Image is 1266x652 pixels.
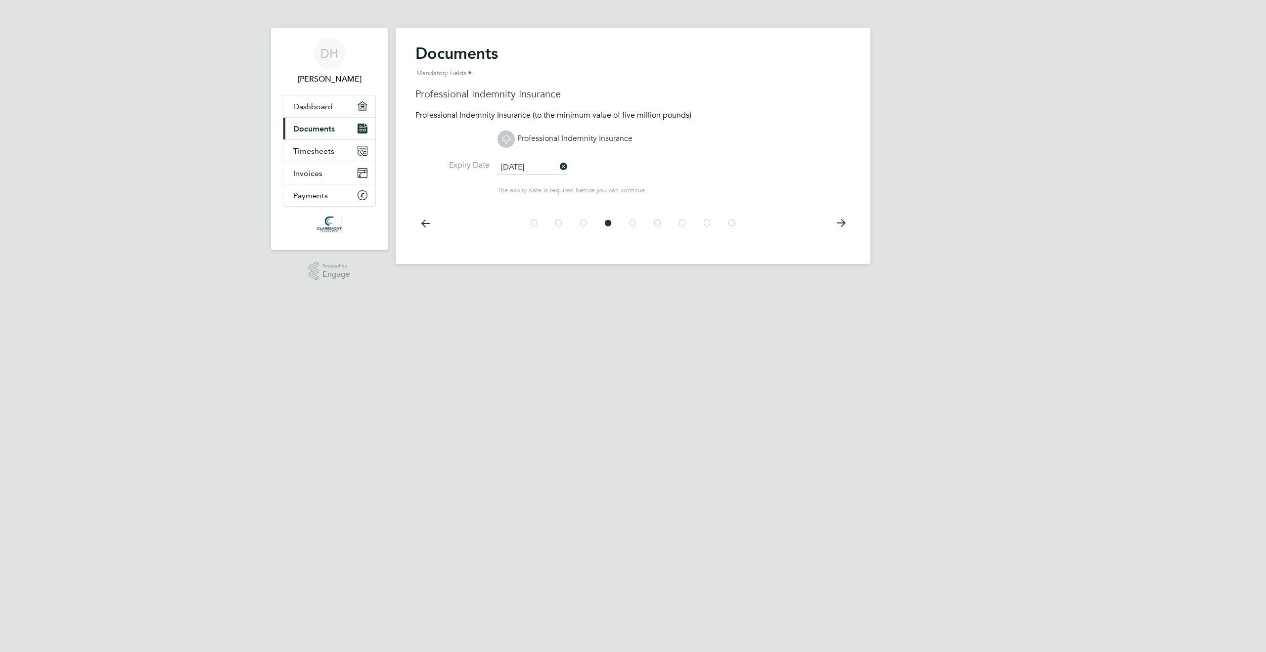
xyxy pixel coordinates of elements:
a: Dashboard [283,95,375,117]
input: Select one [497,160,568,175]
a: Powered byEngage [309,262,351,281]
a: Timesheets [283,140,375,162]
div: Mandatory Fields [415,63,851,84]
span: DH [320,47,338,60]
span: Documents [293,124,335,133]
h3: Professional Indemnity Insurance [415,87,851,100]
span: Powered by [322,262,350,270]
h2: Documents [415,43,851,84]
img: claremontconsulting1-logo-retina.png [317,217,341,232]
label: Expiry Date [415,160,490,171]
span: Dashboard [293,102,333,111]
a: Professional Indemnity Insurance [497,133,633,143]
span: Timesheets [293,146,334,156]
a: Documents [283,118,375,139]
nav: Main navigation [271,28,388,250]
a: Invoices [283,162,375,184]
span: Payments [293,191,328,200]
span: Engage [322,270,350,279]
span: The expiry date is required before you can continue. [497,186,647,195]
p: Professional Indemnity Insurance (to the minimum value of five million pounds) [415,110,851,121]
a: DH[PERSON_NAME] [283,38,376,85]
span: Invoices [293,169,322,178]
a: Payments [283,184,375,206]
a: Go to home page [283,217,376,232]
span: Daniel Horner [283,73,376,85]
